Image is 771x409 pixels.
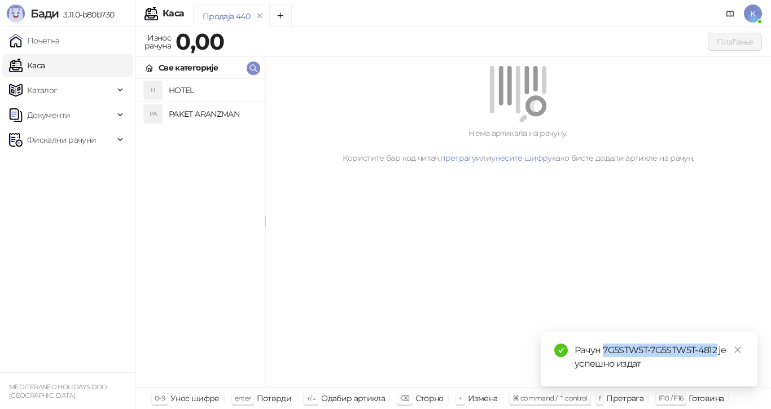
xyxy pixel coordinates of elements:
a: Документација [721,5,739,23]
button: Плаћање [708,33,762,51]
div: Продаја 440 [203,10,250,23]
div: Каса [163,9,184,18]
div: grid [136,79,265,387]
span: Фискални рачуни [27,129,96,151]
span: K [744,5,762,23]
span: ⌘ command / ⌃ control [512,394,588,402]
div: PA [144,105,162,123]
span: f [599,394,601,402]
strong: 0,00 [176,28,224,55]
a: Почетна [9,29,60,52]
div: H [144,81,162,99]
small: MEDITERANEO HOLIDAYS DOO [GEOGRAPHIC_DATA] [9,383,107,399]
span: Бади [30,7,59,20]
span: check-circle [554,344,568,357]
span: 0-9 [155,394,165,402]
div: Унос шифре [170,391,220,406]
span: ⌫ [400,394,409,402]
a: унесите шифру [491,153,552,163]
span: Документи [27,104,70,126]
span: Каталог [27,79,58,102]
span: 3.11.0-b80b730 [59,10,114,20]
a: претрагу [440,153,476,163]
a: Close [731,344,744,356]
span: ↑/↓ [306,394,316,402]
div: Готовина [689,391,724,406]
button: Add tab [269,5,292,27]
div: Одабир артикла [321,391,385,406]
h4: PAKET ARANZMAN [169,105,256,123]
span: + [459,394,462,402]
div: Измена [468,391,497,406]
h4: HOTEL [169,81,256,99]
div: Сторно [415,391,444,406]
img: Logo [7,5,25,23]
div: Све категорије [159,61,218,74]
div: Износ рачуна [142,30,173,53]
span: close [734,346,742,354]
div: Нема артикала на рачуну. Користите бар код читач, или како бисте додали артикле на рачун. [279,127,757,164]
button: remove [252,11,267,21]
span: F10 / F16 [659,394,683,402]
div: Потврди [257,391,292,406]
div: Рачун 7G5STW5T-7G5STW5T-4812 је успешно издат [575,344,744,371]
div: Претрага [606,391,643,406]
a: Каса [9,54,45,77]
span: enter [235,394,251,402]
